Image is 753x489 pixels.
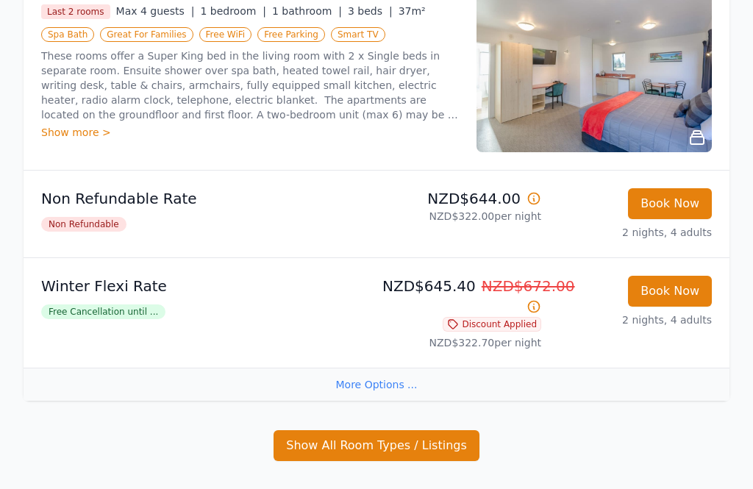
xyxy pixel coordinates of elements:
[553,313,712,328] p: 2 nights, 4 adults
[382,189,541,210] p: NZD$644.00
[200,6,266,18] span: 1 bedroom |
[553,226,712,240] p: 2 nights, 4 adults
[274,431,479,462] button: Show All Room Types / Listings
[41,189,371,210] p: Non Refundable Rate
[382,276,541,318] p: NZD$645.40
[41,218,126,232] span: Non Refundable
[41,5,110,20] span: Last 2 rooms
[382,210,541,224] p: NZD$322.00 per night
[628,189,712,220] button: Book Now
[628,276,712,307] button: Book Now
[331,28,385,43] span: Smart TV
[257,28,325,43] span: Free Parking
[41,126,459,140] div: Show more >
[41,49,459,123] p: These rooms offer a Super King bed in the living room with 2 x Single beds in separate room. Ensu...
[482,278,575,296] span: NZD$672.00
[41,28,94,43] span: Spa Bath
[443,318,541,332] span: Discount Applied
[348,6,393,18] span: 3 beds |
[100,28,193,43] span: Great For Families
[41,276,371,297] p: Winter Flexi Rate
[116,6,195,18] span: Max 4 guests |
[399,6,426,18] span: 37m²
[382,336,541,351] p: NZD$322.70 per night
[272,6,342,18] span: 1 bathroom |
[199,28,252,43] span: Free WiFi
[41,305,165,320] span: Free Cancellation until ...
[24,368,729,401] div: More Options ...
